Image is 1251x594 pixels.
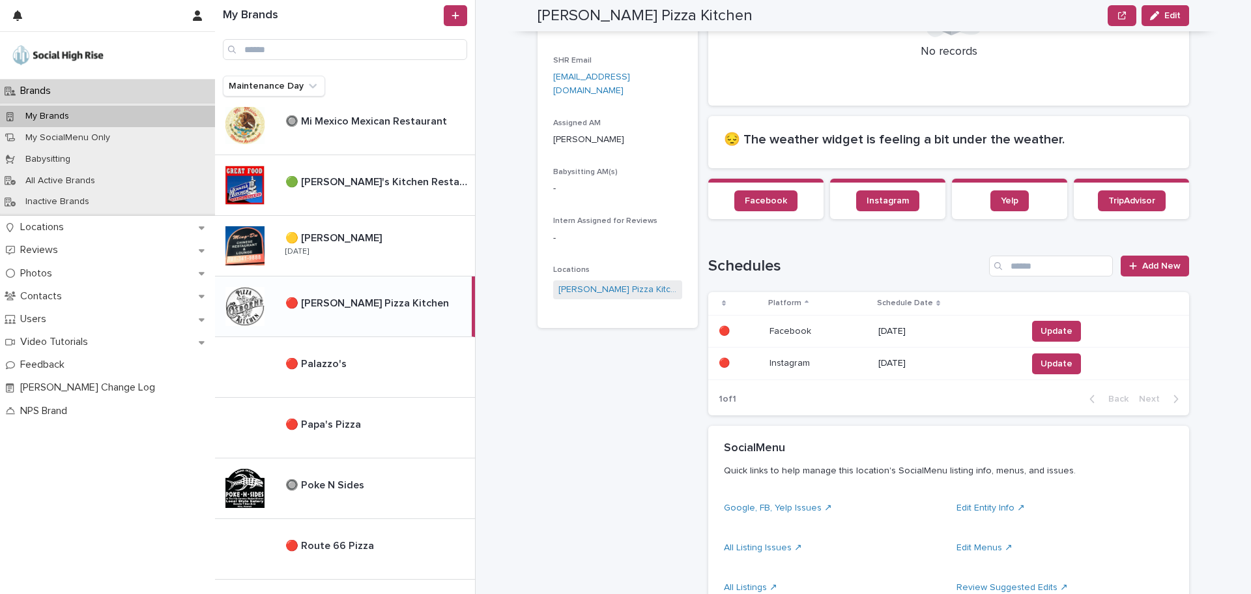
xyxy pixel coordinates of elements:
input: Search [989,256,1113,276]
span: Next [1139,394,1168,404]
button: Next [1134,393,1189,405]
p: 🔘 Mi Mexico Mexican Restaurant [285,113,450,128]
p: Brands [15,85,61,97]
p: 🔴 Papa's Pizza [285,416,364,431]
button: Maintenance Day [223,76,325,97]
a: 🔴 Route 66 Pizza🔴 Route 66 Pizza [215,519,475,580]
a: All Listings ↗ [724,583,777,592]
p: 🔴 [719,355,732,369]
p: Video Tutorials [15,336,98,348]
h1: Schedules [708,257,984,276]
p: 🔴 [PERSON_NAME] Pizza Kitchen [285,295,452,310]
a: [EMAIL_ADDRESS][DOMAIN_NAME] [553,72,630,95]
button: Edit [1142,5,1189,26]
span: Instagram [867,196,909,205]
a: Yelp [990,190,1029,211]
a: Add New [1121,256,1189,276]
p: Reviews [15,244,68,256]
a: [PERSON_NAME] Pizza Kitchen [558,283,677,297]
p: 🔘 Poke N Sides [285,477,367,492]
p: 🔴 [719,323,732,337]
a: All Listing Issues ↗ [724,543,802,552]
h1: My Brands [223,8,441,23]
h2: [PERSON_NAME] Pizza Kitchen [538,7,753,25]
span: Locations [553,266,590,274]
p: Users [15,313,57,325]
p: Schedule Date [877,296,933,310]
p: [PERSON_NAME] [553,133,682,147]
p: - [553,182,682,196]
a: 🟡 [PERSON_NAME]🟡 [PERSON_NAME] [DATE] [215,216,475,276]
p: [DATE] [285,247,309,256]
a: Instagram [856,190,919,211]
span: Back [1100,394,1129,404]
a: 🔴 Papa's Pizza🔴 Papa's Pizza [215,398,475,458]
p: [DATE] [878,358,1016,369]
tr: 🔴🔴 FacebookFacebook [DATE]Update [708,315,1189,348]
tr: 🔴🔴 InstagramInstagram [DATE]Update [708,348,1189,380]
a: 🔴 [PERSON_NAME] Pizza Kitchen🔴 [PERSON_NAME] Pizza Kitchen [215,276,475,337]
span: Add New [1142,261,1181,271]
p: Photos [15,267,63,280]
p: [PERSON_NAME] Change Log [15,381,165,394]
p: Facebook [769,323,814,337]
p: 1 of 1 [708,383,747,415]
p: All Active Brands [15,175,106,186]
button: Update [1032,321,1081,342]
p: Babysitting [15,154,81,165]
input: Search [223,39,467,60]
p: Contacts [15,290,72,303]
p: Locations [15,221,74,233]
span: Assigned AM [553,119,601,127]
span: Yelp [1001,196,1018,205]
p: 🟢 Michael's Kitchen Restaurant & Bakery [285,173,472,188]
p: - [553,231,682,245]
a: Google, FB, Yelp Issues ↗ [724,503,832,512]
span: Babysitting AM(s) [553,168,618,176]
span: SHR Email [553,57,592,65]
span: Update [1041,357,1072,370]
p: [DATE] [878,326,1016,337]
a: 🔘 Mi Mexico Mexican Restaurant🔘 Mi Mexico Mexican Restaurant [215,95,475,155]
p: Instagram [769,355,812,369]
h2: 😔 The weather widget is feeling a bit under the weather. [724,132,1173,147]
span: Edit [1164,11,1181,20]
span: Facebook [745,196,787,205]
p: Platform [768,296,801,310]
button: Back [1079,393,1134,405]
span: TripAdvisor [1108,196,1155,205]
span: Intern Assigned for Reviews [553,217,657,225]
a: Review Suggested Edits ↗ [956,583,1068,592]
p: NPS Brand [15,405,78,417]
p: My Brands [15,111,79,122]
a: 🔴 Palazzo's🔴 Palazzo's [215,337,475,398]
p: Inactive Brands [15,196,100,207]
p: 🔴 Route 66 Pizza [285,537,377,552]
a: 🔘 Poke N Sides🔘 Poke N Sides [215,458,475,519]
h2: SocialMenu [724,441,785,456]
p: My SocialMenu Only [15,132,121,143]
p: No records [724,45,1173,59]
button: Update [1032,353,1081,374]
a: Edit Entity Info ↗ [956,503,1025,512]
a: TripAdvisor [1098,190,1166,211]
a: 🟢 [PERSON_NAME]'s Kitchen Restaurant & Bakery🟢 [PERSON_NAME]'s Kitchen Restaurant & Bakery [215,155,475,216]
a: Facebook [734,190,798,211]
img: o5DnuTxEQV6sW9jFYBBf [10,42,106,68]
p: 🔴 Palazzo's [285,355,349,370]
a: Edit Menus ↗ [956,543,1013,552]
p: 🟡 [PERSON_NAME] [285,230,384,245]
span: Update [1041,325,1072,338]
p: Quick links to help manage this location's SocialMenu listing info, menus, and issues. [724,465,1168,477]
p: Feedback [15,359,75,371]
